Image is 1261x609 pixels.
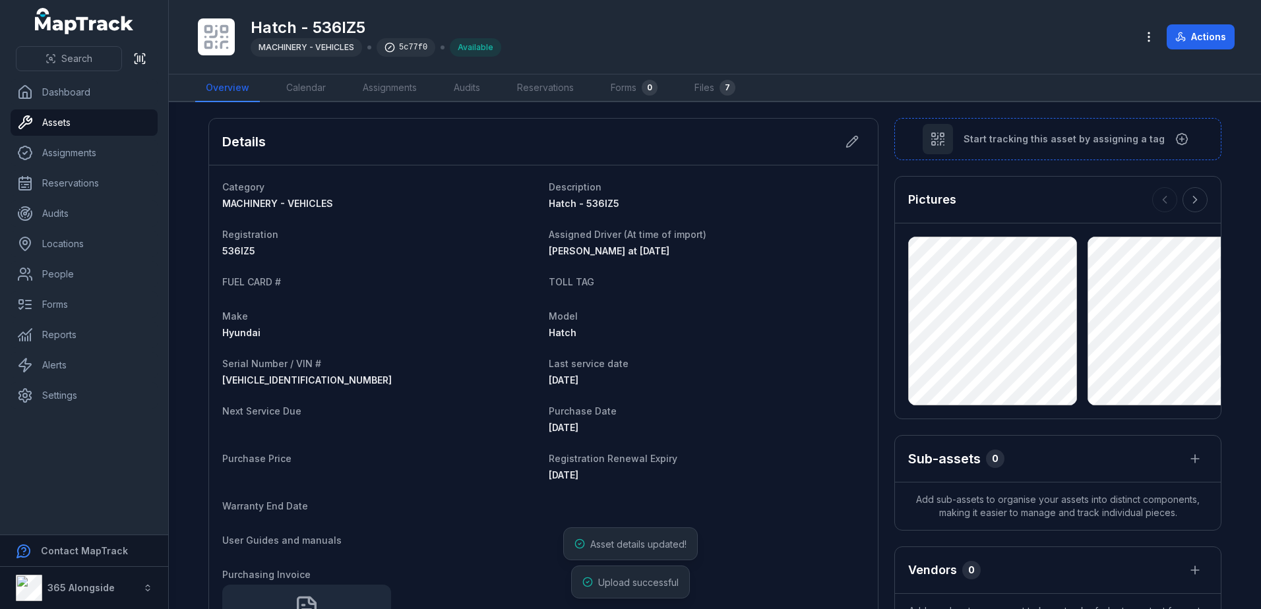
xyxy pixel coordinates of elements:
[908,449,981,468] h2: Sub-assets
[549,327,576,338] span: Hatch
[598,577,679,588] span: Upload successful
[11,382,158,409] a: Settings
[11,79,158,105] a: Dashboard
[964,132,1165,146] span: Start tracking this asset by assigning a tag
[684,74,746,102] a: Files7
[549,181,601,192] span: Description
[986,449,1004,468] div: 0
[549,374,578,386] span: [DATE]
[549,374,578,386] time: 12/06/2025, 12:00:00 am
[549,405,617,417] span: Purchase Date
[549,422,578,433] time: 16/05/2024, 10:00:00 am
[222,198,333,209] span: MACHINERY - VEHICLES
[549,453,677,464] span: Registration Renewal Expiry
[11,170,158,196] a: Reservations
[11,231,158,257] a: Locations
[352,74,427,102] a: Assignments
[549,198,619,209] span: Hatch - 536IZ5
[720,80,735,96] div: 7
[642,80,658,96] div: 0
[222,358,321,369] span: Serial Number / VIN #
[222,181,264,192] span: Category
[549,310,578,322] span: Model
[377,38,435,57] div: 5c77f0
[222,132,266,151] h2: Details
[11,352,158,378] a: Alerts
[11,322,158,348] a: Reports
[222,310,248,322] span: Make
[222,453,292,464] span: Purchase Price
[222,405,301,417] span: Next Service Due
[549,229,706,240] span: Assigned Driver (At time of import)
[16,46,122,71] button: Search
[600,74,668,102] a: Forms0
[11,140,158,166] a: Assignments
[222,229,278,240] span: Registration
[276,74,336,102] a: Calendar
[195,74,260,102] a: Overview
[35,8,134,34] a: MapTrack
[443,74,491,102] a: Audits
[47,582,115,593] strong: 365 Alongside
[222,374,392,386] span: [VEHICLE_IDENTIFICATION_NUMBER]
[11,200,158,227] a: Audits
[222,569,311,580] span: Purchasing Invoice
[894,118,1221,160] button: Start tracking this asset by assigning a tag
[549,422,578,433] span: [DATE]
[11,291,158,318] a: Forms
[450,38,501,57] div: Available
[590,538,687,550] span: Asset details updated!
[222,500,308,511] span: Warranty End Date
[962,561,981,579] div: 0
[908,561,957,579] h3: Vendors
[1167,24,1235,49] button: Actions
[549,469,578,480] time: 13/06/2026, 10:00:00 am
[222,276,281,287] span: FUEL CARD #
[11,109,158,136] a: Assets
[549,245,669,256] span: [PERSON_NAME] at [DATE]
[549,358,629,369] span: Last service date
[549,469,578,480] span: [DATE]
[61,52,92,65] span: Search
[222,535,342,546] span: User Guides and manuals
[11,261,158,287] a: People
[507,74,584,102] a: Reservations
[251,17,501,38] h1: Hatch - 536IZ5
[259,42,354,52] span: MACHINERY - VEHICLES
[549,276,594,287] span: TOLL TAG
[222,245,255,256] span: 536IZ5
[908,190,956,209] h3: Pictures
[895,482,1221,530] span: Add sub-assets to organise your assets into distinct components, making it easier to manage and t...
[41,545,128,556] strong: Contact MapTrack
[222,327,261,338] span: Hyundai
